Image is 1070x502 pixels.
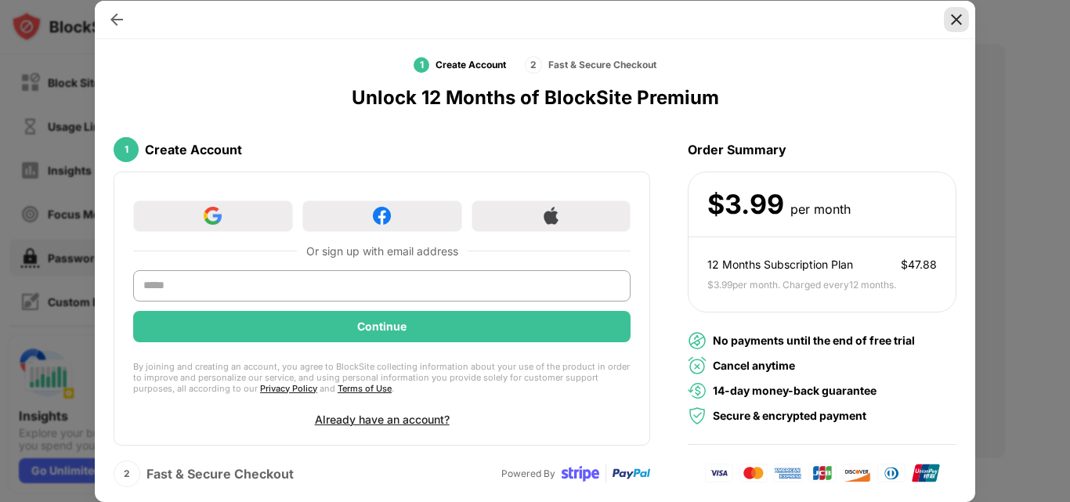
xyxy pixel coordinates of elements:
img: money-back.svg [688,381,707,400]
div: 2 [525,56,542,74]
img: diner-clabs-card.svg [877,464,906,482]
div: 2 [114,460,140,487]
div: 12 Months Subscription Plan [707,256,853,273]
a: Terms of Use [338,383,392,394]
div: $ 47.88 [901,256,937,273]
img: no-payment.svg [688,331,707,350]
div: $ 3.99 per month. Charged every 12 months . [707,277,896,293]
img: jcb-card.svg [808,464,837,482]
div: Fast & Secure Checkout [548,59,656,70]
img: visa-card.svg [705,464,733,482]
div: 1 [414,57,429,73]
div: 14-day money-back guarantee [713,382,877,399]
img: paypal-transparent.svg [613,455,650,493]
a: Privacy Policy [260,383,317,394]
div: 1 [114,137,139,162]
div: $ 3.99 [707,189,784,221]
div: Powered By [501,466,555,481]
div: Create Account [145,142,242,157]
img: union-pay-card.svg [912,464,940,482]
div: Order Summary [688,128,956,172]
div: per month [790,198,851,221]
img: google-icon.png [204,207,222,225]
img: facebook-icon.png [373,207,391,225]
div: Secure & encrypted payment [713,407,866,424]
div: By joining and creating an account, you agree to BlockSite collecting information about your use ... [133,361,631,394]
div: Or sign up with email address [306,244,458,258]
div: Continue [357,320,407,333]
img: american-express-card.svg [774,464,802,482]
img: stripe-transparent.svg [562,455,599,493]
div: No payments until the end of free trial [713,332,915,349]
div: Already have an account? [315,413,450,426]
img: secured-payment-green.svg [688,406,707,425]
div: Fast & Secure Checkout [146,466,294,482]
div: Cancel anytime [713,357,795,374]
div: Unlock 12 Months of BlockSite Premium [352,86,719,109]
img: cancel-anytime-green.svg [688,356,707,375]
img: discover-card.svg [843,464,871,482]
img: master-card.svg [739,464,768,482]
div: Create Account [436,59,506,70]
img: apple-icon.png [542,207,560,225]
